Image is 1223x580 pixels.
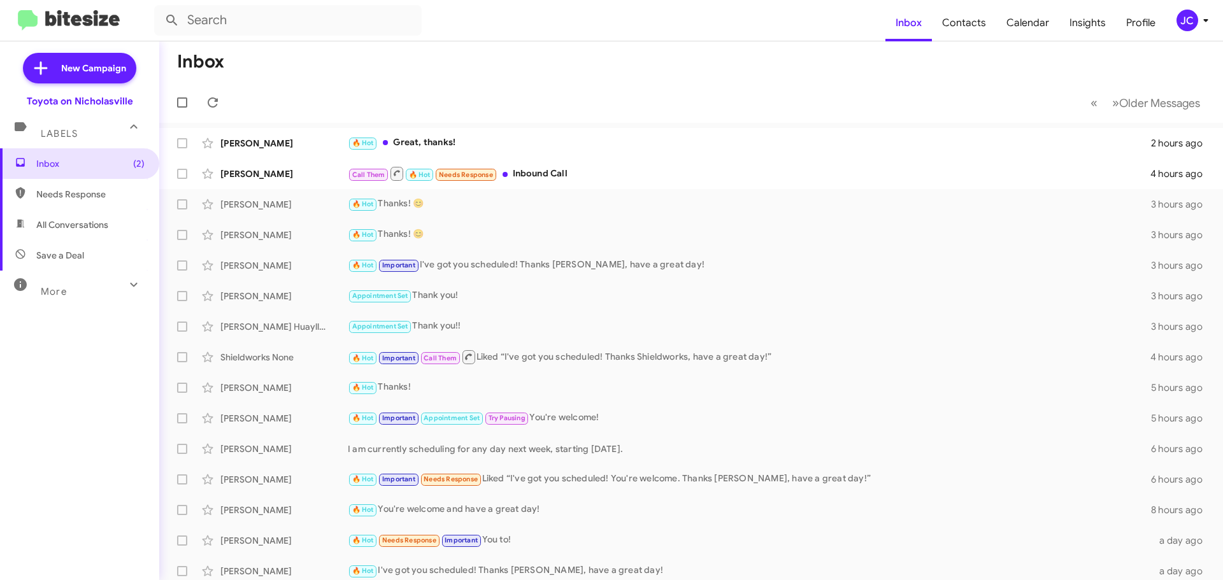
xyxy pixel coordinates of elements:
[352,292,408,300] span: Appointment Set
[352,567,374,575] span: 🔥 Hot
[348,533,1152,548] div: You to!
[352,414,374,422] span: 🔥 Hot
[154,5,422,36] input: Search
[348,472,1151,486] div: Liked “I've got you scheduled! You're welcome. Thanks [PERSON_NAME], have a great day!”
[348,258,1151,272] div: I've got you scheduled! Thanks [PERSON_NAME], have a great day!
[1151,412,1213,425] div: 5 hours ago
[489,414,526,422] span: Try Pausing
[1151,290,1213,302] div: 3 hours ago
[348,319,1151,334] div: Thank you!!
[1152,565,1213,577] div: a day ago
[352,230,374,239] span: 🔥 Hot
[36,249,84,262] span: Save a Deal
[424,414,480,422] span: Appointment Set
[220,229,348,241] div: [PERSON_NAME]
[220,198,348,211] div: [PERSON_NAME]
[409,171,431,179] span: 🔥 Hot
[1091,95,1098,111] span: «
[1151,137,1213,150] div: 2 hours ago
[41,128,78,139] span: Labels
[36,157,145,170] span: Inbox
[348,197,1151,211] div: Thanks! 😊
[220,351,348,364] div: Shieldworks None
[220,137,348,150] div: [PERSON_NAME]
[352,506,374,514] span: 🔥 Hot
[1152,534,1213,547] div: a day ago
[1151,320,1213,333] div: 3 hours ago
[424,475,478,483] span: Needs Response
[352,536,374,544] span: 🔥 Hot
[1150,351,1213,364] div: 4 hours ago
[220,442,348,455] div: [PERSON_NAME]
[220,290,348,302] div: [PERSON_NAME]
[220,504,348,516] div: [PERSON_NAME]
[1151,442,1213,455] div: 6 hours ago
[348,502,1151,517] div: You're welcome and have a great day!
[220,381,348,394] div: [PERSON_NAME]
[1151,473,1213,486] div: 6 hours ago
[220,473,348,486] div: [PERSON_NAME]
[348,349,1150,365] div: Liked “I've got you scheduled! Thanks Shieldworks, have a great day!”
[382,354,415,362] span: Important
[36,218,108,231] span: All Conversations
[885,4,932,41] a: Inbox
[348,380,1151,395] div: Thanks!
[1084,90,1208,116] nav: Page navigation example
[382,261,415,269] span: Important
[41,286,67,297] span: More
[382,414,415,422] span: Important
[220,565,348,577] div: [PERSON_NAME]
[220,167,348,180] div: [PERSON_NAME]
[1059,4,1116,41] a: Insights
[1083,90,1105,116] button: Previous
[352,171,385,179] span: Call Them
[348,411,1151,425] div: You're welcome!
[445,536,478,544] span: Important
[220,412,348,425] div: [PERSON_NAME]
[1150,167,1213,180] div: 4 hours ago
[348,166,1150,181] div: Inbound Call
[1151,381,1213,394] div: 5 hours ago
[36,188,145,201] span: Needs Response
[352,322,408,330] span: Appointment Set
[177,52,224,72] h1: Inbox
[439,171,493,179] span: Needs Response
[1177,10,1198,31] div: JC
[348,563,1152,578] div: I've got you scheduled! Thanks [PERSON_NAME], have a great day!
[1116,4,1166,41] a: Profile
[932,4,996,41] a: Contacts
[1151,504,1213,516] div: 8 hours ago
[1151,198,1213,211] div: 3 hours ago
[1166,10,1209,31] button: JC
[348,288,1151,303] div: Thank you!
[1119,96,1200,110] span: Older Messages
[23,53,136,83] a: New Campaign
[382,536,436,544] span: Needs Response
[348,136,1151,150] div: Great, thanks!
[220,534,348,547] div: [PERSON_NAME]
[1151,229,1213,241] div: 3 hours ago
[424,354,457,362] span: Call Them
[352,383,374,392] span: 🔥 Hot
[352,261,374,269] span: 🔥 Hot
[1105,90,1208,116] button: Next
[996,4,1059,41] a: Calendar
[352,200,374,208] span: 🔥 Hot
[1151,259,1213,272] div: 3 hours ago
[220,259,348,272] div: [PERSON_NAME]
[352,139,374,147] span: 🔥 Hot
[348,442,1151,455] div: I am currently scheduling for any day next week, starting [DATE].
[352,354,374,362] span: 🔥 Hot
[382,475,415,483] span: Important
[348,227,1151,242] div: Thanks! 😊
[352,475,374,483] span: 🔥 Hot
[61,62,126,74] span: New Campaign
[220,320,348,333] div: [PERSON_NAME] Huayllani-[PERSON_NAME]
[1112,95,1119,111] span: »
[133,157,145,170] span: (2)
